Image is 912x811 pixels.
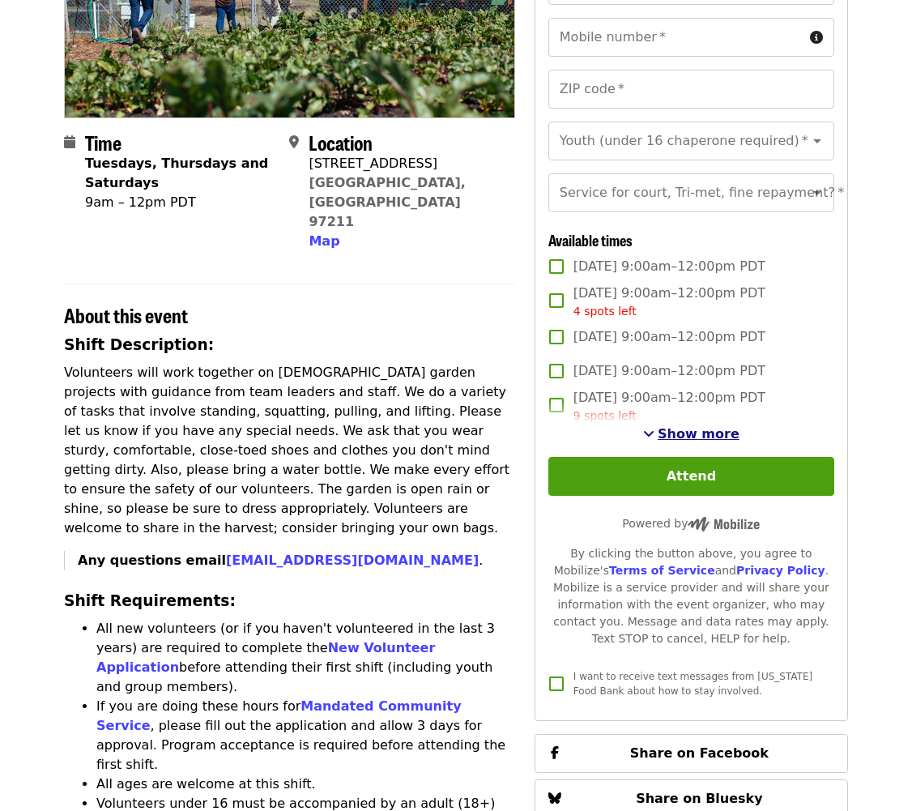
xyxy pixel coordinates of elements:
span: Share on Facebook [630,745,769,761]
i: circle-info icon [810,30,823,45]
a: Terms of Service [609,564,715,577]
a: [GEOGRAPHIC_DATA], [GEOGRAPHIC_DATA] 97211 [309,175,466,229]
li: All new volunteers (or if you haven't volunteered in the last 3 years) are required to complete t... [96,619,515,697]
span: Powered by [622,517,760,530]
button: See more timeslots [643,425,739,444]
input: ZIP code [548,70,834,109]
button: Share on Facebook [535,734,848,773]
strong: Shift Requirements: [64,592,236,609]
button: Attend [548,457,834,496]
strong: Tuesdays, Thursdays and Saturdays [85,156,268,190]
p: . [78,551,515,570]
div: 9am – 12pm PDT [85,193,276,212]
div: [STREET_ADDRESS] [309,154,501,173]
a: Mandated Community Service [96,698,462,733]
span: Time [85,128,121,156]
a: Privacy Policy [736,564,825,577]
button: Map [309,232,339,251]
span: [DATE] 9:00am–12:00pm PDT [573,388,765,425]
span: Location [309,128,373,156]
i: map-marker-alt icon [289,134,299,150]
span: 4 spots left [573,305,637,318]
input: Mobile number [548,18,803,57]
span: Available times [548,229,633,250]
div: By clicking the button above, you agree to Mobilize's and . Mobilize is a service provider and wi... [548,545,834,647]
span: Map [309,233,339,249]
p: Volunteers will work together on [DEMOGRAPHIC_DATA] garden projects with guidance from team leade... [64,363,515,538]
button: Open [806,181,829,204]
span: [DATE] 9:00am–12:00pm PDT [573,327,765,347]
span: I want to receive text messages from [US_STATE] Food Bank about how to stay involved. [573,671,812,697]
span: [DATE] 9:00am–12:00pm PDT [573,284,765,320]
li: All ages are welcome at this shift. [96,775,515,794]
span: About this event [64,301,188,329]
span: [DATE] 9:00am–12:00pm PDT [573,361,765,381]
strong: Any questions email [78,553,479,568]
li: If you are doing these hours for , please fill out the application and allow 3 days for approval.... [96,697,515,775]
a: [EMAIL_ADDRESS][DOMAIN_NAME] [226,553,479,568]
span: Share on Bluesky [636,791,763,806]
img: Powered by Mobilize [688,517,760,531]
i: calendar icon [64,134,75,150]
span: Show more [658,426,739,442]
strong: Shift Description: [64,336,214,353]
button: Open [806,130,829,152]
span: 9 spots left [573,409,637,422]
span: [DATE] 9:00am–12:00pm PDT [573,257,765,276]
